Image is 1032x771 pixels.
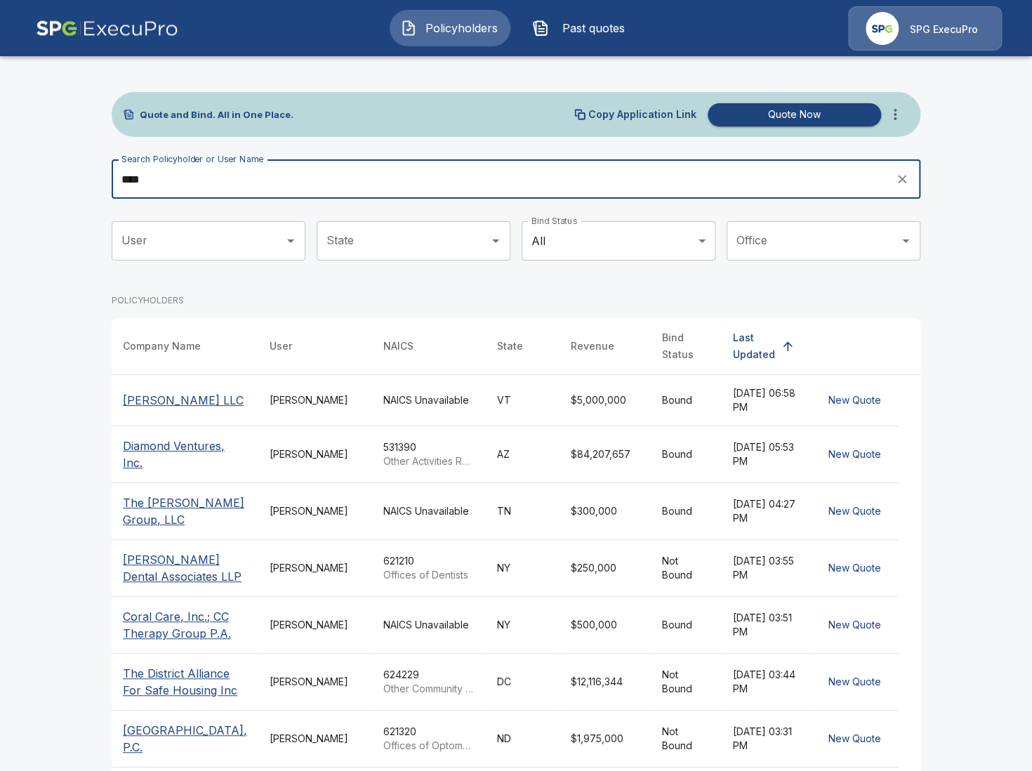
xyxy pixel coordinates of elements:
p: [PERSON_NAME] Dental Associates LLP [123,551,247,585]
div: User [270,338,292,355]
p: Copy Application Link [588,110,696,119]
div: Company Name [123,338,201,355]
button: Open [486,231,505,251]
td: [DATE] 03:44 PM [722,654,812,711]
button: Quote Now [708,103,881,126]
td: NY [486,597,560,654]
p: The District Alliance For Safe Housing Inc [123,665,247,699]
p: Other Activities Related to Real Estate [383,454,475,468]
button: New Quote [823,669,887,695]
button: New Quote [823,612,887,638]
a: Agency IconSPG ExecuPro [848,6,1002,51]
p: Coral Care, Inc.; CC Therapy Group P.A. [123,608,247,642]
button: Policyholders IconPolicyholders [390,10,510,46]
label: Search Policyholder or User Name [121,153,263,165]
td: Not Bound [651,711,722,767]
img: Agency Icon [866,12,899,45]
button: Open [281,231,300,251]
div: [PERSON_NAME] [270,732,361,746]
p: Diamond Ventures, Inc. [123,437,247,471]
button: clear search [892,169,913,190]
td: AZ [486,426,560,483]
td: Not Bound [651,540,722,597]
p: POLICYHOLDERS [112,294,184,307]
p: SPG ExecuPro [910,22,978,37]
button: New Quote [823,555,887,581]
td: $84,207,657 [560,426,651,483]
td: [DATE] 04:27 PM [722,483,812,540]
td: ND [486,711,560,767]
div: [PERSON_NAME] [270,675,361,689]
span: Policyholders [423,20,500,37]
button: Open [896,231,915,251]
div: NAICS [383,338,414,355]
div: 621320 [383,725,475,753]
td: Bound [651,483,722,540]
p: Other Community Housing Services [383,682,475,696]
button: Past quotes IconPast quotes [522,10,642,46]
td: NAICS Unavailable [372,375,486,426]
td: $250,000 [560,540,651,597]
td: [DATE] 03:55 PM [722,540,812,597]
div: [PERSON_NAME] [270,618,361,632]
div: State [497,338,523,355]
div: Revenue [571,338,614,355]
div: 531390 [383,440,475,468]
p: [PERSON_NAME] LLC [123,392,244,409]
td: [DATE] 03:31 PM [722,711,812,767]
td: [DATE] 06:58 PM [722,375,812,426]
button: New Quote [823,442,887,468]
td: VT [486,375,560,426]
div: [PERSON_NAME] [270,447,361,461]
td: NAICS Unavailable [372,597,486,654]
button: New Quote [823,388,887,414]
td: $12,116,344 [560,654,651,711]
td: Bound [651,375,722,426]
td: Bound [651,426,722,483]
p: Offices of Optometrists [383,739,475,753]
div: [PERSON_NAME] [270,561,361,575]
div: 621210 [383,554,475,582]
p: The [PERSON_NAME] Group, LLC [123,494,247,528]
p: Quote and Bind. All in One Place. [140,110,293,119]
div: [PERSON_NAME] [270,393,361,407]
td: $5,000,000 [560,375,651,426]
div: All [522,221,715,261]
td: $500,000 [560,597,651,654]
td: $300,000 [560,483,651,540]
td: $1,975,000 [560,711,651,767]
img: Past quotes Icon [532,20,549,37]
td: Not Bound [651,654,722,711]
div: 624229 [383,668,475,696]
td: Bound [651,597,722,654]
div: [PERSON_NAME] [270,504,361,518]
button: New Quote [823,726,887,752]
th: Bind Status [651,318,722,375]
button: more [881,100,909,128]
label: Bind Status [531,215,577,227]
a: Quote Now [702,103,881,126]
button: New Quote [823,499,887,525]
div: Last Updated [733,329,775,363]
td: DC [486,654,560,711]
td: [DATE] 03:51 PM [722,597,812,654]
td: TN [486,483,560,540]
span: Past quotes [555,20,632,37]
td: NY [486,540,560,597]
img: AA Logo [36,6,178,51]
p: [GEOGRAPHIC_DATA], P.C. [123,722,247,756]
img: Policyholders Icon [400,20,417,37]
td: [DATE] 05:53 PM [722,426,812,483]
p: Offices of Dentists [383,568,475,582]
td: NAICS Unavailable [372,483,486,540]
